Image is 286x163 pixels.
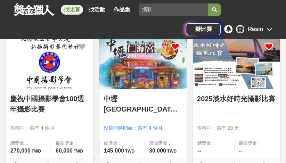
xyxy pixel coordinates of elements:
a: Cover Image [193,35,280,90]
span: 總獎金： [104,140,140,147]
img: Cover Image [99,35,187,89]
span: TWD [32,149,41,154]
a: 辦比賽 [186,23,221,35]
span: -- [239,148,243,154]
span: 270,000 [10,148,31,154]
span: -- [197,148,201,154]
span: 投稿即將開始：還有 4 個月 [104,124,182,132]
span: 最高獎金： [239,140,276,147]
a: Cover Image [6,35,93,90]
img: Cover Image [6,35,93,89]
span: 總獎金： [10,140,47,147]
div: Resin [248,25,263,33]
span: 60,000 [56,148,73,154]
a: Cover Image [99,35,187,90]
a: 找比賽 [61,5,83,15]
a: 2025淡水好時光攝影比賽 [197,93,276,104]
a: 中壢[GEOGRAPHIC_DATA]建宮200週年新安五[DEMOGRAPHIC_DATA]慶典攝影比賽 [104,93,182,114]
span: 最高獎金： [56,140,89,147]
a: 作品集 [111,5,133,15]
span: TWD [167,149,177,154]
img: Cover Image [193,35,280,89]
span: 最高獎金： [149,140,182,147]
span: TWD [125,149,134,154]
span: 30,000 [149,148,166,154]
a: 慶祝中國攝影學會100週年攝影比賽 [10,93,89,114]
a: 找活動 [86,5,108,15]
span: 投稿中：還有 4 個月 [10,124,89,132]
span: TWD [74,149,83,154]
input: 全球自行車設計比賽 [139,3,208,16]
span: 投稿中：還有 20 天 [197,124,276,132]
div: R [236,25,244,33]
span: 145,000 [104,148,124,154]
span: 總獎金： [197,140,230,147]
